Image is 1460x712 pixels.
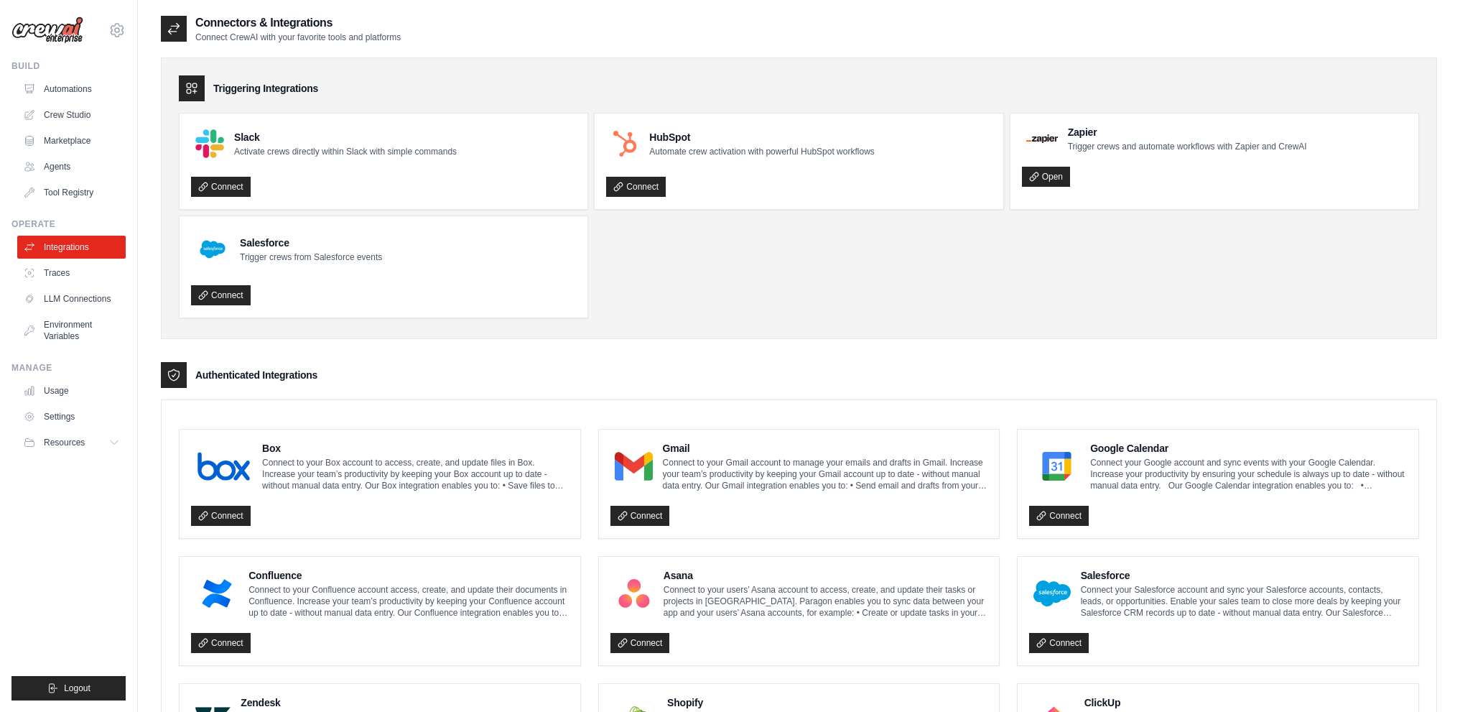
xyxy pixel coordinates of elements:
p: Connect your Salesforce account and sync your Salesforce accounts, contacts, leads, or opportunit... [1081,584,1407,619]
div: Build [11,60,126,72]
p: Connect your Google account and sync events with your Google Calendar. Increase your productivity... [1090,457,1407,491]
a: Connect [1029,633,1089,653]
a: Tool Registry [17,181,126,204]
p: Connect to your Gmail account to manage your emails and drafts in Gmail. Increase your team’s pro... [663,457,988,491]
div: Manage [11,362,126,374]
span: Logout [64,683,90,694]
h4: HubSpot [649,130,874,144]
a: Integrations [17,236,126,259]
img: Slack Logo [195,129,224,158]
img: HubSpot Logo [610,129,639,158]
a: Open [1022,167,1070,187]
p: Automate crew activation with powerful HubSpot workflows [649,146,874,157]
p: Connect to your users’ Asana account to access, create, and update their tasks or projects in [GE... [664,584,988,619]
h3: Authenticated Integrations [195,368,317,382]
h4: Gmail [663,441,988,456]
p: Activate crews directly within Slack with simple commands [234,146,457,157]
h4: Zapier [1068,125,1307,139]
img: Asana Logo [615,579,654,608]
h4: Confluence [248,568,568,583]
a: Traces [17,262,126,285]
button: Resources [17,431,126,454]
img: Google Calendar Logo [1033,452,1080,481]
h4: ClickUp [1084,695,1407,710]
a: LLM Connections [17,287,126,310]
h4: Asana [664,568,988,583]
img: Zapier Logo [1026,134,1058,143]
h4: Salesforce [1081,568,1407,583]
a: Connect [1029,506,1089,526]
a: Automations [17,78,126,101]
button: Logout [11,676,126,701]
img: Box Logo [195,452,252,481]
a: Agents [17,155,126,178]
h4: Salesforce [240,236,382,250]
a: Connect [191,506,251,526]
div: Operate [11,218,126,230]
a: Connect [191,177,251,197]
a: Usage [17,379,126,402]
p: Connect to your Confluence account access, create, and update their documents in Confluence. Incr... [248,584,568,619]
h4: Slack [234,130,457,144]
h2: Connectors & Integrations [195,14,401,32]
h4: Google Calendar [1090,441,1407,456]
a: Marketplace [17,129,126,152]
h4: Zendesk [241,695,568,710]
iframe: Chat Widget [1388,643,1460,712]
a: Crew Studio [17,103,126,126]
a: Connect [191,633,251,653]
p: Connect to your Box account to access, create, and update files in Box. Increase your team’s prod... [262,457,569,491]
p: Connect CrewAI with your favorite tools and platforms [195,32,401,43]
a: Environment Variables [17,313,126,348]
img: Gmail Logo [615,452,653,481]
a: Connect [606,177,666,197]
img: Salesforce Logo [1033,579,1070,608]
p: Trigger crews from Salesforce events [240,251,382,263]
a: Settings [17,405,126,428]
h3: Triggering Integrations [213,81,318,96]
img: Confluence Logo [195,579,238,608]
a: Connect [610,506,670,526]
h4: Box [262,441,569,456]
a: Connect [610,633,670,653]
img: Salesforce Logo [195,232,230,267]
h4: Shopify [667,695,987,710]
a: Connect [191,285,251,305]
img: Logo [11,17,83,44]
span: Resources [44,437,85,448]
p: Trigger crews and automate workflows with Zapier and CrewAI [1068,141,1307,152]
